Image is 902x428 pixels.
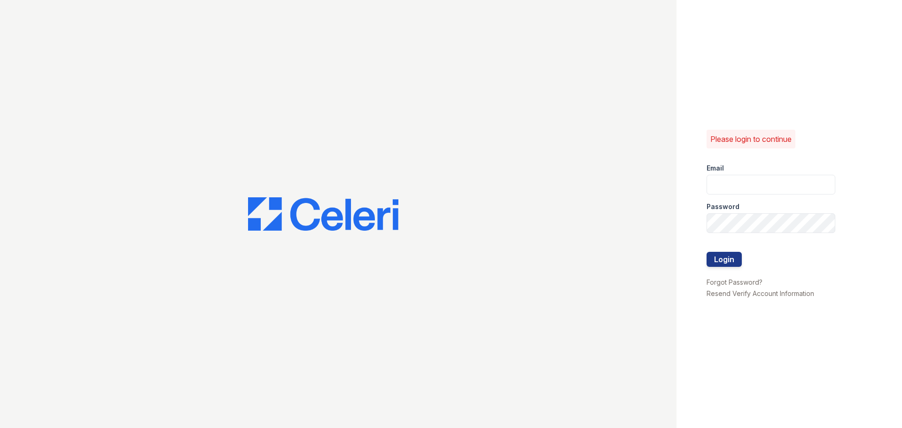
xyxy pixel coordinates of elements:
p: Please login to continue [710,133,792,145]
img: CE_Logo_Blue-a8612792a0a2168367f1c8372b55b34899dd931a85d93a1a3d3e32e68fde9ad4.png [248,197,398,231]
a: Resend Verify Account Information [707,289,814,297]
label: Email [707,163,724,173]
button: Login [707,252,742,267]
label: Password [707,202,739,211]
a: Forgot Password? [707,278,762,286]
